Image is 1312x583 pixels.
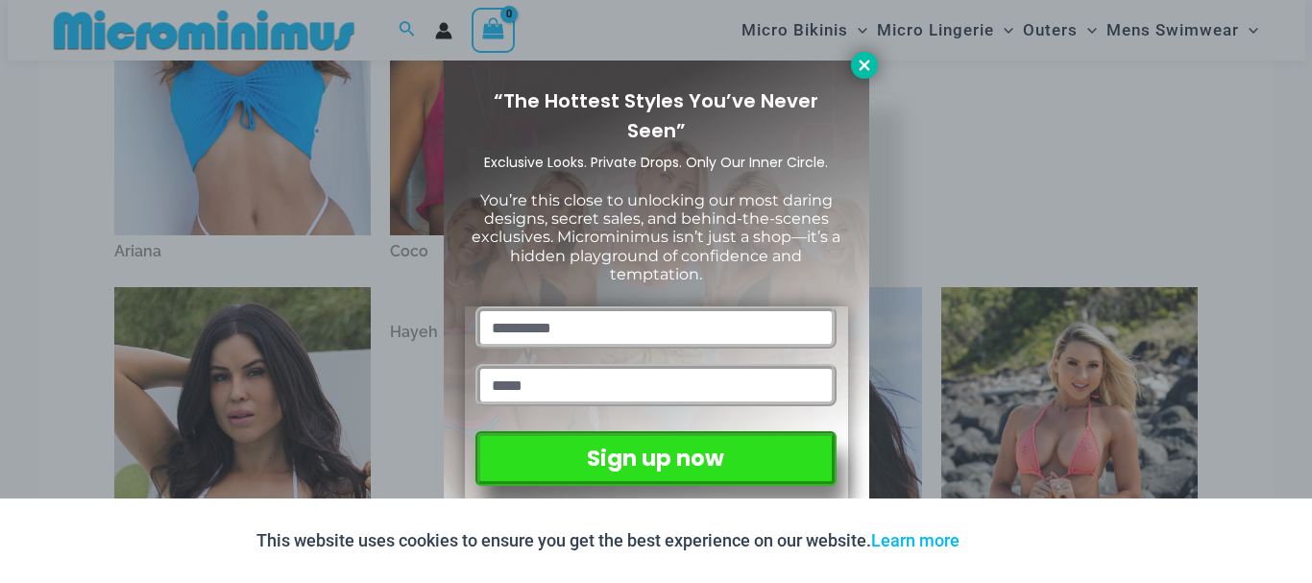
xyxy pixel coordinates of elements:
[475,431,836,486] button: Sign up now
[472,191,840,283] span: You’re this close to unlocking our most daring designs, secret sales, and behind-the-scenes exclu...
[974,518,1056,564] button: Accept
[851,52,878,79] button: Close
[494,87,818,144] span: “The Hottest Styles You’ve Never Seen”
[484,153,828,172] span: Exclusive Looks. Private Drops. Only Our Inner Circle.
[871,530,960,550] a: Learn more
[256,526,960,555] p: This website uses cookies to ensure you get the best experience on our website.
